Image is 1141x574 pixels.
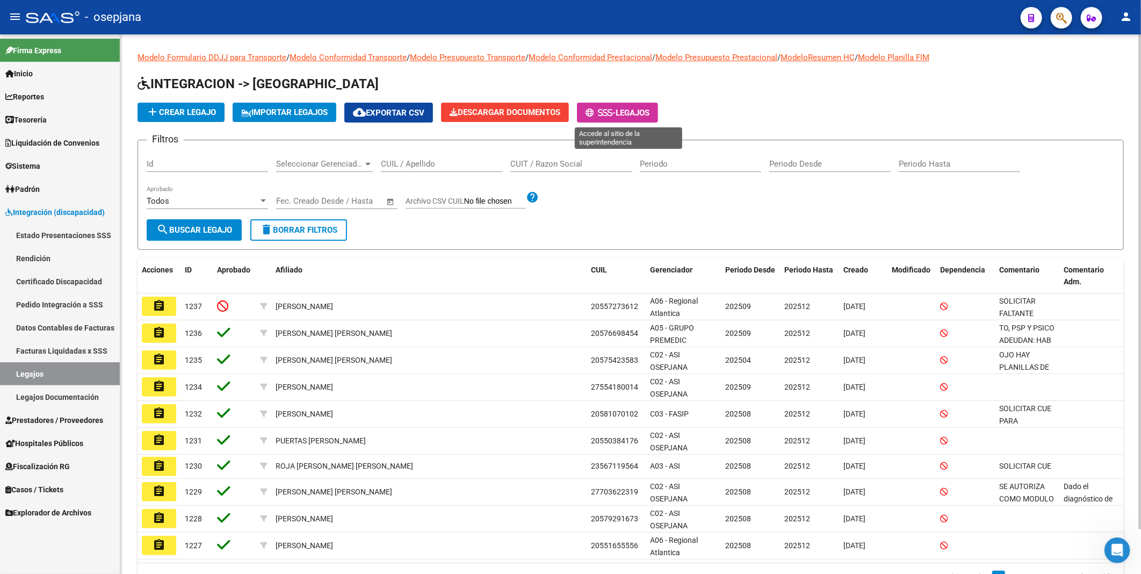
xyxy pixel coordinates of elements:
span: 202512 [784,436,810,445]
div: [PERSON_NAME] [276,408,333,420]
span: SE AUTORIZA COMO MODULO INTEGRAL INTENSIVO [999,482,1054,527]
span: 20551655556 [591,541,638,550]
mat-icon: menu [9,10,21,23]
span: Exportar CSV [353,108,424,118]
span: 202509 [725,302,751,311]
span: 20579291673 [591,514,638,523]
input: Fecha fin [329,196,381,206]
datatable-header-cell: Periodo Desde [721,259,780,294]
div: [PERSON_NAME] [276,513,333,525]
span: 202512 [784,410,810,418]
span: INTEGRACION -> [GEOGRAPHIC_DATA] [138,76,379,91]
div: ROJA [PERSON_NAME] [PERSON_NAME] [276,460,413,472]
span: [DATE] [843,462,865,470]
span: 202512 [784,487,810,496]
h3: Filtros [147,132,184,147]
span: 202512 [784,383,810,391]
span: Periodo Hasta [784,266,833,274]
datatable-header-cell: Creado [839,259,887,294]
span: C02 - ASI OSEPJANA [650,509,688,530]
span: 202509 [725,329,751,338]
mat-icon: assignment [153,326,165,339]
span: Legajos [616,108,649,118]
button: Buscar Legajo [147,219,242,241]
span: 1227 [185,541,202,550]
span: Liquidación de Convenios [5,137,99,149]
span: IMPORTAR LEGAJOS [241,107,328,117]
span: CUIL [591,266,607,274]
span: SOLICITAR CUE PARA CODIFICAR 86 O SOLICITAR QUE PRESENTE A LA BREVEDAD ALGUNA DE LAS PRESTACIONES... [999,404,1055,523]
span: Seleccionar Gerenciador [276,159,363,169]
span: Explorador de Archivos [5,507,91,519]
span: Firma Express [5,45,61,56]
span: Hospitales Públicos [5,437,83,449]
span: 202508 [725,514,751,523]
datatable-header-cell: Afiliado [271,259,587,294]
datatable-header-cell: Comentario Adm. [1059,259,1124,294]
span: Afiliado [276,266,302,274]
a: Modelo Planilla FIM [858,53,929,62]
button: -Legajos [577,103,658,123]
span: A06 - Regional Atlantica [650,297,698,318]
div: [PERSON_NAME] [PERSON_NAME] [276,486,392,498]
mat-icon: assignment [153,380,165,393]
div: [PERSON_NAME] [PERSON_NAME] [276,327,392,340]
span: [DATE] [843,302,865,311]
mat-icon: assignment [153,539,165,551]
span: 20581070102 [591,410,638,418]
a: Modelo Conformidad Prestacional [529,53,652,62]
span: 202508 [725,541,751,550]
mat-icon: assignment [153,512,165,525]
datatable-header-cell: Comentario [995,259,1059,294]
iframe: Intercom live chat [1104,537,1130,563]
span: 1231 [185,436,202,445]
span: 27703622319 [591,487,638,496]
span: Dependencia [940,266,985,274]
span: 20557273612 [591,302,638,311]
span: 23567119564 [591,462,638,470]
span: 20576698454 [591,329,638,338]
span: - osepjana [85,5,141,29]
mat-icon: delete [260,223,273,236]
button: Crear Legajo [138,103,225,122]
span: 202509 [725,383,751,391]
div: PUERTAS [PERSON_NAME] [276,435,366,447]
mat-icon: assignment [153,299,165,312]
span: Tesorería [5,114,47,126]
span: Descargar Documentos [450,107,560,117]
span: Crear Legajo [146,107,216,117]
span: 1236 [185,329,202,338]
input: Archivo CSV CUIL [464,197,526,206]
span: Archivo CSV CUIL [406,197,464,205]
span: 27554180014 [591,383,638,391]
span: Prestadores / Proveedores [5,414,103,426]
span: Inicio [5,68,33,80]
mat-icon: assignment [153,485,165,498]
span: Borrar Filtros [260,225,337,235]
span: 202512 [784,462,810,470]
span: SOLICITAR CUE [999,462,1051,470]
a: Modelo Conformidad Transporte [290,53,407,62]
datatable-header-cell: Gerenciador [646,259,721,294]
span: 1229 [185,487,202,496]
span: 1234 [185,383,202,391]
span: Reportes [5,91,44,103]
span: Integración (discapacidad) [5,206,105,218]
span: ID [185,266,192,274]
span: C02 - ASI OSEPJANA [650,431,688,452]
button: IMPORTAR LEGAJOS [233,103,336,122]
div: [PERSON_NAME] [PERSON_NAME] [276,354,392,367]
datatable-header-cell: ID [180,259,213,294]
span: 202508 [725,487,751,496]
mat-icon: assignment [153,353,165,366]
mat-icon: person [1120,10,1132,23]
span: 202512 [784,541,810,550]
span: A06 - Regional Atlantica [650,536,698,557]
span: A05 - GRUPO PREMEDIC [650,324,694,345]
span: Modificado [892,266,930,274]
mat-icon: search [156,223,169,236]
span: Acciones [142,266,173,274]
button: Borrar Filtros [250,219,347,241]
span: 1235 [185,356,202,364]
span: SOLICITAR FALTANTE [999,297,1036,318]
